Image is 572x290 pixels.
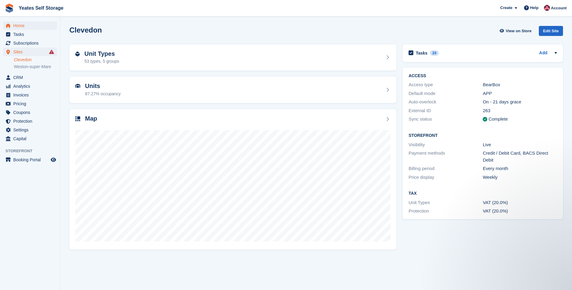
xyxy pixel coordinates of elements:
h2: Clevedon [69,26,102,34]
span: Help [530,5,539,11]
a: menu [3,126,57,134]
a: menu [3,30,57,39]
div: Access type [409,81,483,88]
div: Credit / Debit Card, BACS Direct Debit [483,150,557,163]
a: Clevedon [14,57,57,63]
i: Smart entry sync failures have occurred [49,49,54,54]
div: Every month [483,165,557,172]
div: Complete [488,116,508,123]
div: Visibility [409,141,483,148]
h2: Tasks [416,50,428,56]
span: Coupons [13,108,49,117]
a: menu [3,156,57,164]
span: Home [13,21,49,30]
div: Unit Types [409,199,483,206]
a: menu [3,39,57,47]
div: Weekly [483,174,557,181]
a: menu [3,82,57,90]
img: unit-icn-7be61d7bf1b0ce9d3e12c5938cc71ed9869f7b940bace4675aadf7bd6d80202e.svg [75,84,80,88]
div: Sync status [409,116,483,123]
div: Payment methods [409,150,483,163]
h2: Storefront [409,133,557,138]
div: Auto-overlock [409,99,483,106]
div: Price display [409,174,483,181]
div: 263 [483,107,557,114]
span: Settings [13,126,49,134]
span: Subscriptions [13,39,49,47]
span: Storefront [5,148,60,154]
span: Invoices [13,91,49,99]
div: Edit Site [539,26,563,36]
span: Sites [13,48,49,56]
a: menu [3,117,57,125]
h2: ACCESS [409,74,557,78]
span: Analytics [13,82,49,90]
a: menu [3,73,57,82]
span: Tasks [13,30,49,39]
a: Add [539,50,547,57]
div: Default mode [409,90,483,97]
div: VAT (20.0%) [483,208,557,215]
a: Yeates Self Storage [16,3,66,13]
a: menu [3,134,57,143]
span: Create [500,5,512,11]
a: menu [3,91,57,99]
div: 53 types, 5 groups [84,58,119,65]
div: APP [483,90,557,97]
a: Map [69,109,397,250]
a: Edit Site [539,26,563,38]
a: View on Store [499,26,534,36]
div: Protection [409,208,483,215]
span: CRM [13,73,49,82]
span: Pricing [13,99,49,108]
img: stora-icon-8386f47178a22dfd0bd8f6a31ec36ba5ce8667c1dd55bd0f319d3a0aa187defe.svg [5,4,14,13]
a: menu [3,48,57,56]
div: Billing period [409,165,483,172]
a: menu [3,21,57,30]
a: Preview store [50,156,57,163]
a: Units 87.27% occupancy [69,77,397,103]
h2: Unit Types [84,50,119,57]
div: Live [483,141,557,148]
div: On - 21 days grace [483,99,557,106]
img: James Griffin [544,5,550,11]
span: Account [551,5,567,11]
div: 24 [430,50,439,56]
a: Weston-super-Mare [14,64,57,70]
h2: Tax [409,191,557,196]
h2: Map [85,115,97,122]
span: Booking Portal [13,156,49,164]
img: map-icn-33ee37083ee616e46c38cad1a60f524a97daa1e2b2c8c0bc3eb3415660979fc1.svg [75,116,80,121]
a: menu [3,108,57,117]
a: Unit Types 53 types, 5 groups [69,44,397,71]
span: Protection [13,117,49,125]
div: 87.27% occupancy [85,91,121,97]
div: VAT (20.0%) [483,199,557,206]
h2: Units [85,83,121,90]
div: BearBox [483,81,557,88]
span: View on Store [506,28,532,34]
div: External ID [409,107,483,114]
span: Capital [13,134,49,143]
img: unit-type-icn-2b2737a686de81e16bb02015468b77c625bbabd49415b5ef34ead5e3b44a266d.svg [75,52,80,56]
a: menu [3,99,57,108]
